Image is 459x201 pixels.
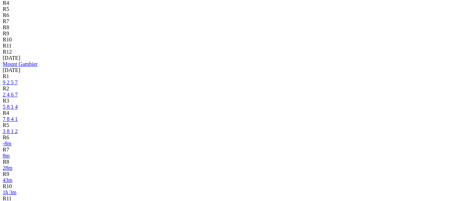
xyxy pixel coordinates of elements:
[3,159,456,165] div: R8
[3,12,456,18] div: R6
[3,6,456,12] div: R5
[3,86,456,92] div: R2
[3,189,16,195] a: 1h 3m
[3,49,456,55] div: R12
[3,128,18,134] a: 3 8 1 2
[3,116,18,122] a: 7 8 4 1
[3,92,18,97] a: 2 4 6 7
[3,61,38,67] a: Mount Gambier
[3,79,18,85] a: 9 2 5 7
[3,183,456,189] div: R10
[3,110,456,116] div: R4
[3,122,456,128] div: R5
[3,55,456,61] div: [DATE]
[3,43,456,49] div: R11
[3,153,10,159] a: 8m
[3,134,456,141] div: R6
[3,177,12,183] a: 43m
[3,67,456,73] div: [DATE]
[3,24,456,31] div: R8
[3,147,456,153] div: R7
[3,18,456,24] div: R7
[3,165,12,171] a: 28m
[3,98,456,104] div: R3
[3,171,456,177] div: R9
[3,37,456,43] div: R10
[3,73,456,79] div: R1
[3,31,456,37] div: R9
[3,141,12,146] a: -8m
[3,104,18,110] a: 5 8 1 4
